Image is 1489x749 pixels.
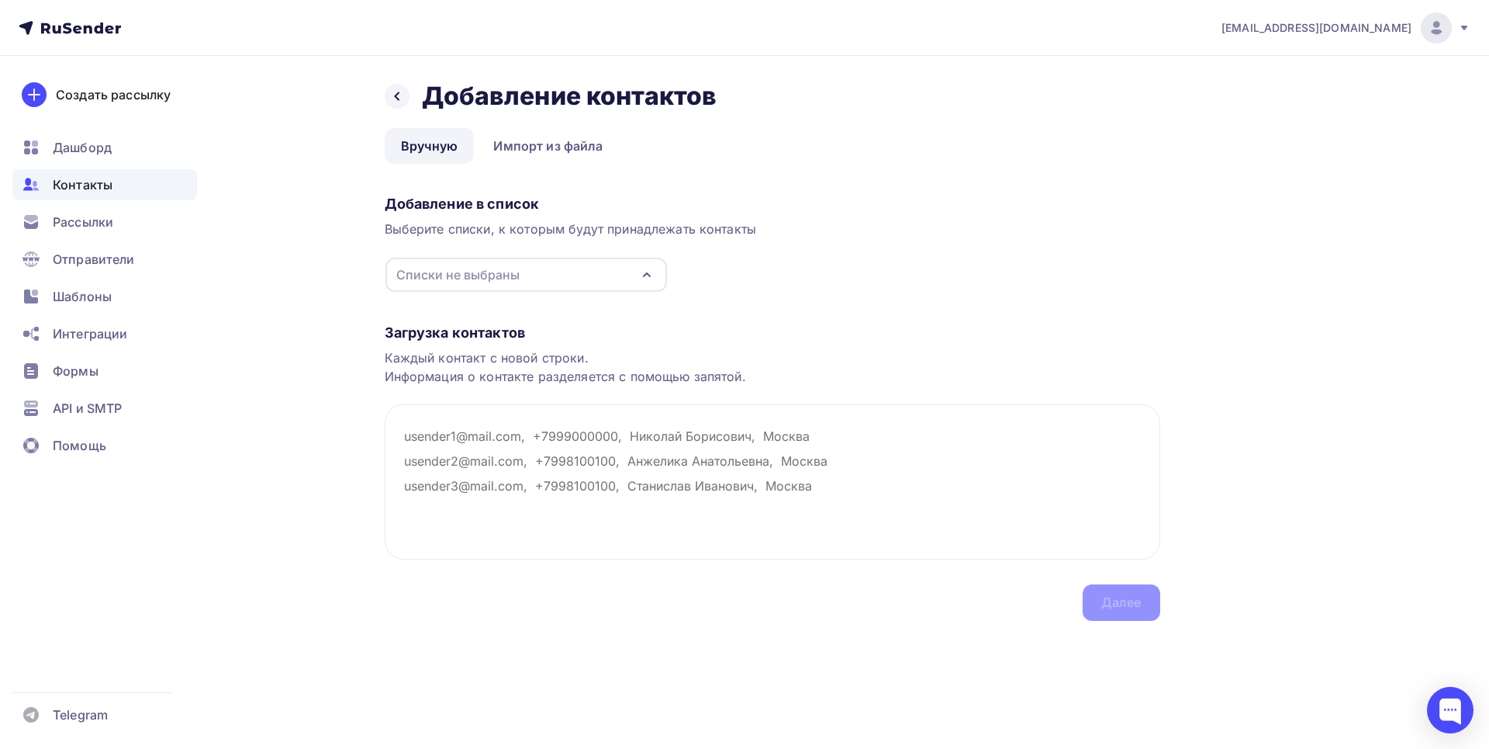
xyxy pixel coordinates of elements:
span: Шаблоны [53,287,112,306]
span: Дашборд [53,138,112,157]
button: Списки не выбраны [385,257,668,293]
div: Каждый контакт с новой строки. Информация о контакте разделяется с помощью запятой. [385,348,1160,386]
div: Загрузка контактов [385,324,1160,342]
h2: Добавление контактов [422,81,717,112]
a: Контакты [12,169,197,200]
div: Добавление в список [385,195,1160,213]
a: Рассылки [12,206,197,238]
span: Отправители [53,250,135,269]
div: Создать рассылку [56,85,171,104]
span: Помощь [53,436,106,455]
a: Шаблоны [12,281,197,312]
a: Дашборд [12,132,197,163]
a: [EMAIL_ADDRESS][DOMAIN_NAME] [1221,12,1470,43]
span: [EMAIL_ADDRESS][DOMAIN_NAME] [1221,20,1411,36]
a: Отправители [12,244,197,275]
a: Импорт из файла [477,128,619,164]
div: Списки не выбраны [396,265,520,284]
span: Рассылки [53,213,113,231]
div: Выберите списки, к которым будут принадлежать контакты [385,220,1160,238]
span: Контакты [53,175,112,194]
a: Вручную [385,128,475,164]
span: API и SMTP [53,399,122,418]
a: Формы [12,355,197,387]
span: Telegram [53,706,108,724]
span: Формы [53,362,98,380]
span: Интеграции [53,324,127,343]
